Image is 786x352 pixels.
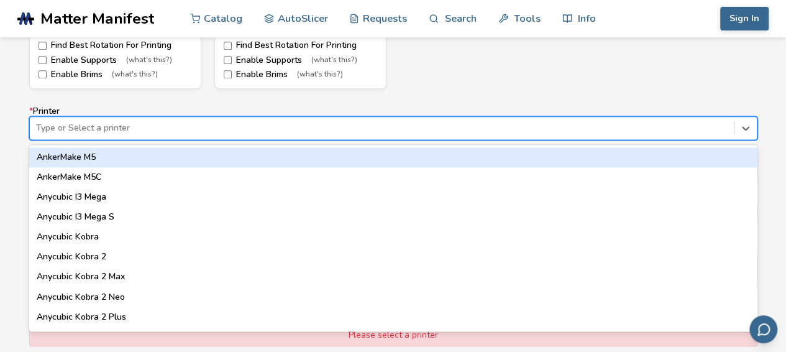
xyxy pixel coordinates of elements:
input: Enable Brims(what's this?) [224,70,232,78]
input: Enable Supports(what's this?) [39,56,47,64]
input: Enable Supports(what's this?) [224,56,232,64]
label: Find Best Rotation For Printing [224,40,377,50]
label: Find Best Rotation For Printing [39,40,192,50]
span: (what's this?) [126,56,172,65]
div: AnkerMake M5C [29,167,757,187]
input: *PrinterType or Select a printerAnkerMake M5AnkerMake M5CAnycubic I3 MegaAnycubic I3 Mega SAnycub... [36,123,39,133]
label: Enable Supports [39,55,192,65]
div: AnkerMake M5 [29,147,757,167]
button: Sign In [720,7,769,30]
input: Find Best Rotation For Printing [224,42,232,50]
div: Anycubic Kobra 2 Neo [29,287,757,307]
input: Enable Brims(what's this?) [39,70,47,78]
div: Anycubic Kobra 2 Pro [29,327,757,347]
div: Anycubic Kobra 2 Max [29,267,757,287]
label: Enable Brims [224,70,377,80]
label: Enable Brims [39,70,192,80]
div: Please select a printer [29,325,757,346]
span: (what's this?) [297,70,343,79]
div: Anycubic Kobra 2 Plus [29,307,757,327]
span: (what's this?) [311,56,357,65]
div: Anycubic I3 Mega S [29,207,757,227]
button: Send feedback via email [749,315,777,343]
span: Matter Manifest [40,10,154,27]
div: Anycubic Kobra [29,227,757,247]
label: Printer [29,106,757,140]
div: Anycubic I3 Mega [29,187,757,207]
label: Enable Supports [224,55,377,65]
input: Find Best Rotation For Printing [39,42,47,50]
span: (what's this?) [112,70,158,79]
div: Anycubic Kobra 2 [29,247,757,267]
